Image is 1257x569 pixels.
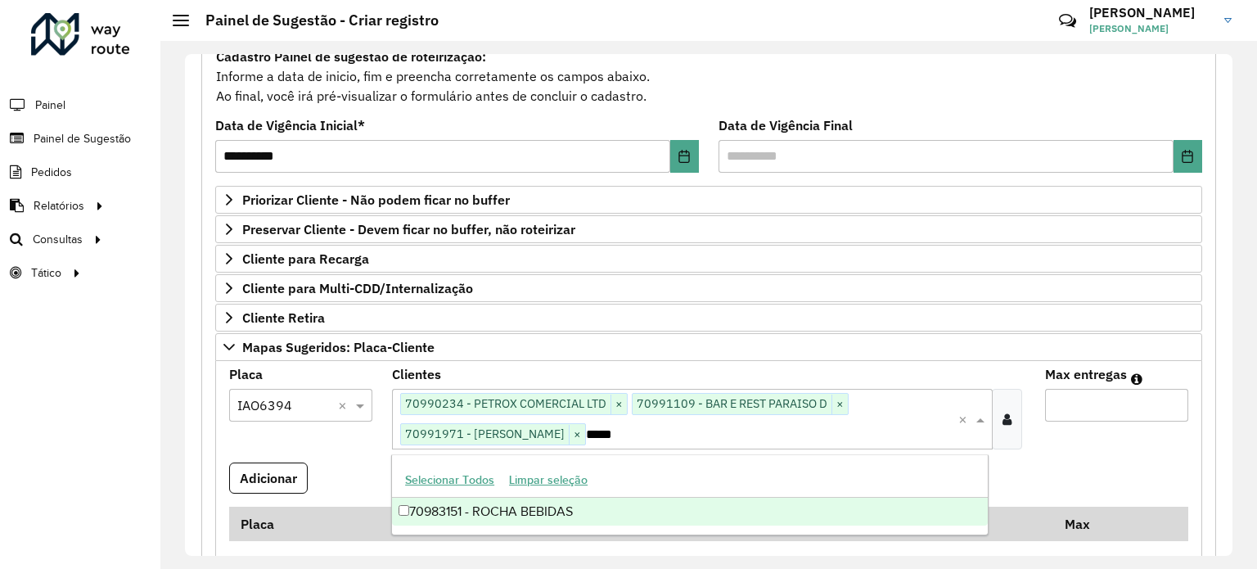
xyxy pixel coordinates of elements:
[1050,3,1085,38] a: Contato Rápido
[215,186,1202,214] a: Priorizar Cliente - Não podem ficar no buffer
[242,311,325,324] span: Cliente Retira
[242,341,435,354] span: Mapas Sugeridos: Placa-Cliente
[215,215,1202,243] a: Preservar Cliente - Devem ficar no buffer, não roteirizar
[229,507,388,541] th: Placa
[398,467,502,493] button: Selecionar Todos
[392,498,988,526] div: 70983151 - ROCHA BEBIDAS
[33,231,83,248] span: Consultas
[1174,140,1202,173] button: Choose Date
[388,507,849,541] th: Código Cliente
[215,304,1202,332] a: Cliente Retira
[216,48,486,65] strong: Cadastro Painel de sugestão de roteirização:
[242,223,575,236] span: Preservar Cliente - Devem ficar no buffer, não roteirizar
[719,115,853,135] label: Data de Vigência Final
[1053,507,1119,541] th: Max
[229,364,263,384] label: Placa
[401,394,610,413] span: 70990234 - PETROX COMERCIAL LTD
[34,130,131,147] span: Painel de Sugestão
[229,463,308,494] button: Adicionar
[1131,373,1142,386] em: Máximo de clientes que serão colocados na mesma rota com os clientes informados
[569,425,585,445] span: ×
[401,424,569,444] span: 70991971 - [PERSON_NAME]
[215,46,1202,106] div: Informe a data de inicio, fim e preencha corretamente os campos abaixo. Ao final, você irá pré-vi...
[215,115,365,135] label: Data de Vigência Inicial
[391,454,989,535] ng-dropdown-panel: Options list
[1089,5,1212,20] h3: [PERSON_NAME]
[958,409,972,429] span: Clear all
[215,333,1202,361] a: Mapas Sugeridos: Placa-Cliente
[502,467,595,493] button: Limpar seleção
[1045,364,1127,384] label: Max entregas
[633,394,831,413] span: 70991109 - BAR E REST PARAISO D
[215,245,1202,273] a: Cliente para Recarga
[242,252,369,265] span: Cliente para Recarga
[31,164,72,181] span: Pedidos
[242,282,473,295] span: Cliente para Multi-CDD/Internalização
[215,274,1202,302] a: Cliente para Multi-CDD/Internalização
[189,11,439,29] h2: Painel de Sugestão - Criar registro
[831,395,848,414] span: ×
[392,364,441,384] label: Clientes
[35,97,65,114] span: Painel
[338,395,352,415] span: Clear all
[670,140,699,173] button: Choose Date
[610,395,627,414] span: ×
[242,193,510,206] span: Priorizar Cliente - Não podem ficar no buffer
[34,197,84,215] span: Relatórios
[31,264,61,282] span: Tático
[1089,21,1212,36] span: [PERSON_NAME]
